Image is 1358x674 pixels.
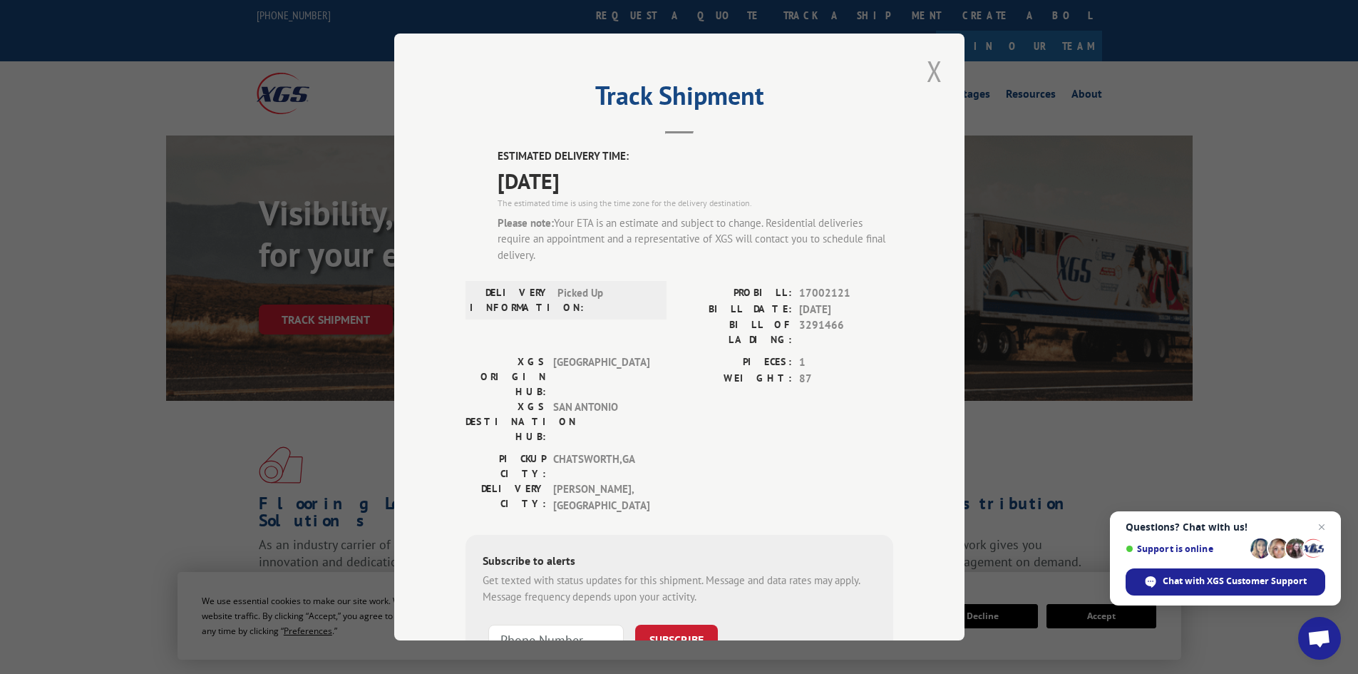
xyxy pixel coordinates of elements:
[465,399,546,444] label: XGS DESTINATION HUB:
[1126,521,1325,533] span: Questions? Chat with us!
[799,302,893,318] span: [DATE]
[465,451,546,481] label: PICKUP CITY:
[498,165,893,197] span: [DATE]
[1163,575,1307,588] span: Chat with XGS Customer Support
[679,317,792,347] label: BILL OF LADING:
[557,285,654,315] span: Picked Up
[470,285,550,315] label: DELIVERY INFORMATION:
[465,481,546,514] label: DELIVERY CITY:
[799,371,893,387] span: 87
[553,451,649,481] span: CHATSWORTH , GA
[465,354,546,399] label: XGS ORIGIN HUB:
[679,354,792,371] label: PIECES:
[799,354,893,371] span: 1
[553,354,649,399] span: [GEOGRAPHIC_DATA]
[498,216,554,230] strong: Please note:
[483,552,876,573] div: Subscribe to alerts
[922,51,947,91] button: Close modal
[1298,617,1341,660] a: Open chat
[679,302,792,318] label: BILL DATE:
[488,625,624,655] input: Phone Number
[1126,568,1325,596] span: Chat with XGS Customer Support
[465,86,893,113] h2: Track Shipment
[1126,543,1245,554] span: Support is online
[799,317,893,347] span: 3291466
[498,197,893,210] div: The estimated time is using the time zone for the delivery destination.
[679,285,792,302] label: PROBILL:
[498,215,893,264] div: Your ETA is an estimate and subject to change. Residential deliveries require an appointment and ...
[553,399,649,444] span: SAN ANTONIO
[679,371,792,387] label: WEIGHT:
[498,148,893,165] label: ESTIMATED DELIVERY TIME:
[483,573,876,605] div: Get texted with status updates for this shipment. Message and data rates may apply. Message frequ...
[799,285,893,302] span: 17002121
[635,625,718,655] button: SUBSCRIBE
[553,481,649,514] span: [PERSON_NAME] , [GEOGRAPHIC_DATA]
